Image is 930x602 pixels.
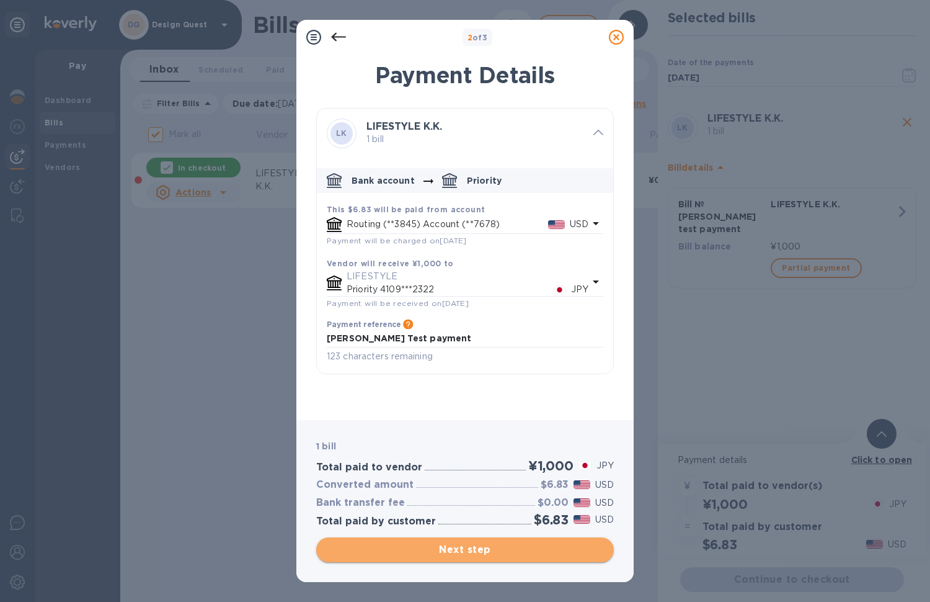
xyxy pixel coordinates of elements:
h3: Total paid by customer [316,516,436,528]
img: USD [573,480,590,489]
h1: Payment Details [316,62,614,88]
p: Bank account [352,174,415,187]
img: USD [548,220,565,229]
h3: Converted amount [316,479,414,491]
p: USD [570,218,588,231]
b: Vendor will receive ¥1,000 to [327,259,454,268]
h3: $0.00 [538,497,569,509]
h3: Total paid to vendor [316,462,422,474]
b: LK [336,128,347,138]
span: Payment will be charged on [DATE] [327,236,467,245]
p: Priority [467,174,502,187]
img: JPY [578,461,591,470]
div: LKLIFESTYLE K.K. 1 bill [317,109,613,158]
p: Priority 4109***2322 [347,283,553,296]
h3: $6.83 [541,479,569,491]
img: USD [573,515,590,524]
img: USD [573,498,590,507]
button: Next step [316,537,614,562]
span: 2 [467,33,472,42]
img: JPY [553,285,566,294]
p: LIFESTYLE [347,270,588,283]
p: 1 bill [366,133,583,146]
h3: Payment reference [327,320,401,329]
textarea: [PERSON_NAME] Test payment [327,333,603,343]
h3: Bank transfer fee [316,497,405,509]
b: of 3 [467,33,488,42]
b: This $6.83 will be paid from account [327,205,485,214]
p: 123 characters remaining [327,349,603,364]
p: JPY [596,459,614,472]
span: Next step [326,542,604,557]
div: default-method [317,163,613,374]
p: USD [595,513,614,526]
p: JPY [571,283,588,296]
p: USD [595,496,614,510]
h2: ¥1,000 [528,458,573,474]
h2: $6.83 [534,512,569,528]
b: 1 bill [316,441,336,451]
p: USD [595,478,614,492]
p: Routing (**3845) Account (**7678) [347,218,548,231]
b: LIFESTYLE K.K. [366,120,442,132]
span: Payment will be received on [DATE] [327,299,469,308]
